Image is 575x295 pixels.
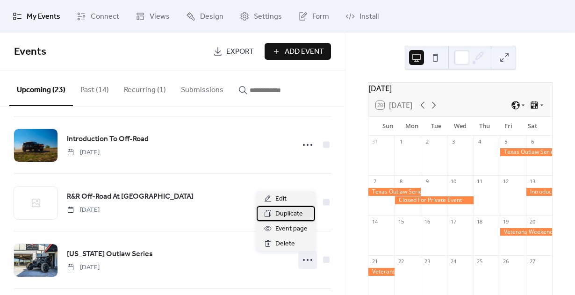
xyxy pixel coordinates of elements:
a: Form [291,4,336,29]
span: Export [226,46,254,58]
span: Events [14,42,46,62]
div: Wed [448,117,473,136]
a: [US_STATE] Outlaw Series [67,248,153,260]
span: Install [359,11,379,22]
span: Form [312,11,329,22]
div: 14 [371,218,378,225]
div: 12 [503,178,510,185]
div: 9 [424,178,431,185]
div: 23 [424,258,431,265]
div: Sun [376,117,400,136]
div: 2 [424,138,431,145]
span: Introduction To Off-Road [67,134,149,145]
div: Introduction To Off-Road [526,188,552,196]
div: Sat [520,117,545,136]
span: R&R Off-Road At [GEOGRAPHIC_DATA] [67,191,194,202]
div: Thu [472,117,496,136]
a: Install [338,4,386,29]
a: My Events [6,4,67,29]
div: Tue [424,117,448,136]
div: 27 [529,258,536,265]
span: [DATE] [67,205,100,215]
div: 24 [450,258,457,265]
div: Closed For Private Event [395,196,473,204]
button: Past (14) [73,71,116,105]
button: Upcoming (23) [9,71,73,106]
div: 21 [371,258,378,265]
a: Connect [70,4,126,29]
div: Veterans Weekend W/ Horsepower4Heroes [368,268,395,276]
span: Connect [91,11,119,22]
div: 20 [529,218,536,225]
div: [DATE] [368,83,552,94]
div: Texas Outlaw Series [500,148,552,156]
span: [DATE] [67,263,100,273]
div: 22 [397,258,404,265]
span: Edit [275,194,287,205]
div: Fri [496,117,521,136]
button: Add Event [265,43,331,60]
span: Views [150,11,170,22]
a: R&R Off-Road At [GEOGRAPHIC_DATA] [67,191,194,203]
div: 8 [397,178,404,185]
span: Event page [275,223,308,235]
span: Settings [254,11,282,22]
span: [US_STATE] Outlaw Series [67,249,153,260]
div: 5 [503,138,510,145]
span: Add Event [285,46,324,58]
div: 26 [503,258,510,265]
div: 6 [529,138,536,145]
a: Settings [233,4,289,29]
div: 1 [397,138,404,145]
div: 18 [476,218,483,225]
div: 19 [503,218,510,225]
div: 11 [476,178,483,185]
span: Design [200,11,223,22]
div: 3 [450,138,457,145]
a: Introduction To Off-Road [67,133,149,145]
span: My Events [27,11,60,22]
div: 17 [450,218,457,225]
div: Texas Outlaw Series [368,188,421,196]
div: 31 [371,138,378,145]
div: 15 [397,218,404,225]
div: Veterans Weekend W/ Horsepower4Heroes [500,228,552,236]
a: Views [129,4,177,29]
button: Submissions [173,71,231,105]
div: Mon [400,117,424,136]
div: 16 [424,218,431,225]
div: 25 [476,258,483,265]
div: 7 [371,178,378,185]
span: [DATE] [67,148,100,158]
div: 13 [529,178,536,185]
span: Duplicate [275,209,303,220]
a: Design [179,4,230,29]
button: Recurring (1) [116,71,173,105]
a: Export [206,43,261,60]
div: 10 [450,178,457,185]
span: Delete [275,238,295,250]
div: 4 [476,138,483,145]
